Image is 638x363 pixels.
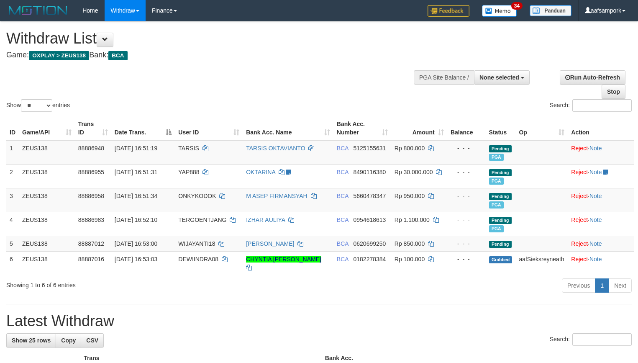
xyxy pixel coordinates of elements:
[428,5,469,17] img: Feedback.jpg
[354,256,386,263] span: Copy 0182278384 to clipboard
[489,201,504,209] span: Marked by aafnoeunsreypich
[6,236,19,251] td: 5
[571,256,588,263] a: Reject
[568,188,634,212] td: ·
[489,241,512,248] span: Pending
[489,193,512,200] span: Pending
[6,278,259,289] div: Showing 1 to 6 of 6 entries
[178,240,215,247] span: WIJAYANTI18
[414,70,474,85] div: PGA Site Balance /
[115,169,157,175] span: [DATE] 16:51:31
[451,192,482,200] div: - - -
[602,85,625,99] a: Stop
[178,256,218,263] span: DEWIINDRA08
[489,169,512,176] span: Pending
[78,193,104,199] span: 88886958
[78,216,104,223] span: 88886983
[391,116,447,140] th: Amount: activate to sort column ascending
[243,116,333,140] th: Bank Acc. Name: activate to sort column ascending
[6,140,19,165] td: 1
[486,116,516,140] th: Status
[515,116,568,140] th: Op: activate to sort column ascending
[589,240,602,247] a: Note
[451,216,482,224] div: - - -
[354,216,386,223] span: Copy 0954618613 to clipboard
[562,278,595,293] a: Previous
[178,169,199,175] span: YAP888
[6,333,56,348] a: Show 25 rows
[6,188,19,212] td: 3
[568,164,634,188] td: ·
[489,225,504,232] span: Marked by aafnoeunsreypich
[337,193,348,199] span: BCA
[571,240,588,247] a: Reject
[333,116,391,140] th: Bank Acc. Number: activate to sort column ascending
[568,140,634,165] td: ·
[451,144,482,152] div: - - -
[29,51,89,60] span: OXPLAY > ZEUS138
[489,154,504,161] span: Marked by aafnoeunsreypich
[571,145,588,152] a: Reject
[550,333,632,346] label: Search:
[589,193,602,199] a: Note
[6,4,70,17] img: MOTION_logo.png
[337,256,348,263] span: BCA
[81,333,104,348] a: CSV
[78,145,104,152] span: 88886948
[572,333,632,346] input: Search:
[78,256,104,263] span: 88887016
[246,169,275,175] a: OKTARINA
[589,169,602,175] a: Note
[6,313,632,330] h1: Latest Withdraw
[568,251,634,275] td: ·
[21,99,52,112] select: Showentries
[395,169,433,175] span: Rp 30.000.000
[451,168,482,176] div: - - -
[6,251,19,275] td: 6
[395,193,425,199] span: Rp 950.000
[589,256,602,263] a: Note
[19,164,75,188] td: ZEUS138
[178,145,199,152] span: TARSIS
[489,178,504,185] span: Marked by aafmaleo
[6,51,417,59] h4: Game: Bank:
[395,240,425,247] span: Rp 850.000
[115,256,157,263] span: [DATE] 16:53:03
[550,99,632,112] label: Search:
[6,99,70,112] label: Show entries
[489,256,512,263] span: Grabbed
[6,30,417,47] h1: Withdraw List
[115,240,157,247] span: [DATE] 16:53:00
[354,240,386,247] span: Copy 0620699250 to clipboard
[6,212,19,236] td: 4
[337,169,348,175] span: BCA
[246,145,305,152] a: TARSIS OKTAVIANTO
[86,337,98,344] span: CSV
[337,145,348,152] span: BCA
[19,251,75,275] td: ZEUS138
[515,251,568,275] td: aafSieksreyneath
[395,145,425,152] span: Rp 800.000
[108,51,127,60] span: BCA
[589,216,602,223] a: Note
[19,212,75,236] td: ZEUS138
[568,116,634,140] th: Action
[560,70,625,85] a: Run Auto-Refresh
[19,188,75,212] td: ZEUS138
[175,116,243,140] th: User ID: activate to sort column ascending
[595,278,609,293] a: 1
[19,116,75,140] th: Game/API: activate to sort column ascending
[61,337,76,344] span: Copy
[589,145,602,152] a: Note
[246,216,285,223] a: IZHAR AULIYA
[489,145,512,152] span: Pending
[56,333,81,348] a: Copy
[178,193,216,199] span: ONKYKODOK
[19,140,75,165] td: ZEUS138
[479,74,519,81] span: None selected
[246,256,321,263] a: CHYNTIA [PERSON_NAME]
[354,169,386,175] span: Copy 8490116380 to clipboard
[568,212,634,236] td: ·
[78,169,104,175] span: 88886955
[568,236,634,251] td: ·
